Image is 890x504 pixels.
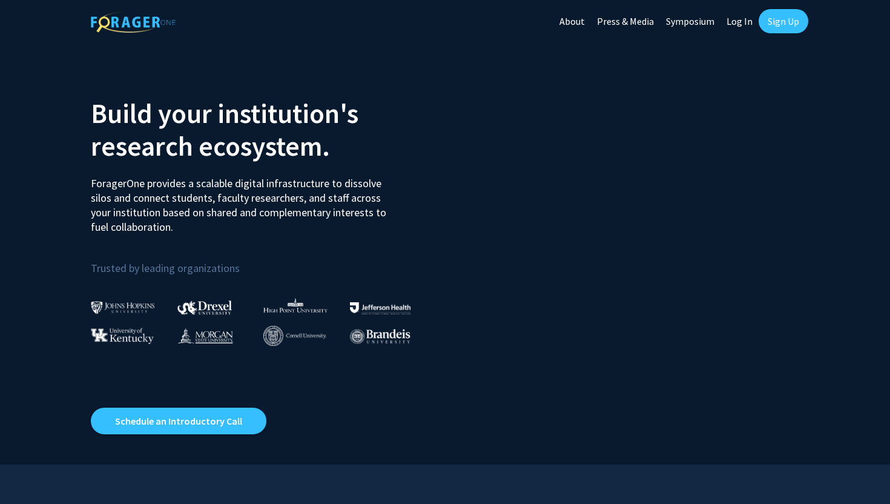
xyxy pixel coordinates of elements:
img: Johns Hopkins University [91,301,155,314]
img: Morgan State University [177,328,233,343]
h2: Build your institution's research ecosystem. [91,97,436,162]
img: Cornell University [263,326,326,346]
a: Sign Up [759,9,808,33]
img: ForagerOne Logo [91,12,176,33]
p: Trusted by leading organizations [91,244,436,277]
a: Opens in a new tab [91,408,266,434]
img: High Point University [263,298,328,313]
img: University of Kentucky [91,328,154,344]
img: Drexel University [177,300,232,314]
p: ForagerOne provides a scalable digital infrastructure to dissolve silos and connect students, fac... [91,167,395,234]
img: Thomas Jefferson University [350,302,410,314]
img: Brandeis University [350,329,410,344]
